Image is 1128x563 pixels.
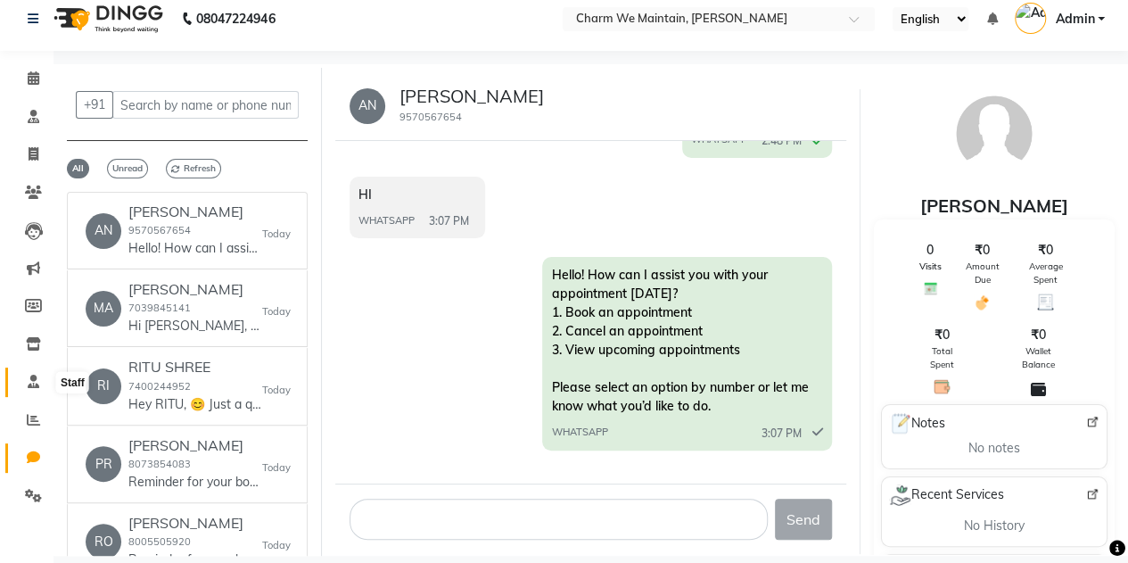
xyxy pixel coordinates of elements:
small: 8005505920 [128,535,191,548]
div: RI [86,368,121,404]
div: PR [86,446,121,482]
small: Today [262,538,291,553]
span: Notes [889,412,945,435]
p: Hello! How can I assist you with your appointment [DATE]? 1. Book an appointment 2. Cancel an app... [128,239,262,258]
span: Wallet Balance [1008,344,1067,371]
span: 0 [926,241,934,260]
h6: [PERSON_NAME] [128,203,262,220]
small: 8073854083 [128,458,191,470]
span: Hello! How can I assist you with your appointment [DATE]? 1. Book an appointment 2. Cancel an app... [551,267,808,414]
span: HI [358,186,372,203]
small: Today [262,227,291,242]
small: Today [262,304,291,319]
span: Average Spent [1023,260,1067,286]
small: 9570567654 [128,224,191,236]
button: +91 [76,91,113,119]
span: Visits [919,260,942,273]
span: Recent Services [889,484,1004,506]
span: Refresh [166,159,221,178]
img: Admin [1015,3,1046,34]
h6: RITU SHREE [128,359,262,376]
span: WHATSAPP [358,213,415,228]
input: Search by name or phone number [112,91,299,119]
span: Unread [107,159,148,178]
small: Today [262,460,291,476]
span: 3:07 PM [429,213,469,229]
span: ₹0 [1031,326,1046,344]
small: 9570567654 [399,111,462,123]
img: Total Spent Icon [934,378,951,395]
img: Average Spent Icon [1037,294,1054,310]
h6: [PERSON_NAME] [128,515,262,532]
small: 7400244952 [128,380,191,393]
div: MA [86,291,121,327]
span: ₹0 [935,326,950,344]
span: All [67,159,89,178]
p: Hey RITU, 😊 Just a quick reminder—your appointment at Charm We Maintain is confirmed. 📅 [DATE] at... [128,395,262,414]
span: Admin [1055,10,1094,29]
h5: [PERSON_NAME] [399,86,544,107]
span: ₹0 [975,241,990,260]
div: Staff [56,372,89,393]
span: Amount Due [963,260,1002,286]
div: AN [86,213,121,249]
span: No History [964,517,1025,535]
div: AN [350,88,385,124]
span: 2:48 PM [762,133,802,149]
span: No notes [968,439,1020,458]
h6: [PERSON_NAME] [128,437,262,454]
small: 7039845141 [128,302,191,314]
p: Hi [PERSON_NAME], 👋 Thank you for visiting Charm We Maintain! 🌟 💰 [PERSON_NAME]: 45430 🧾 Invoice ... [128,317,262,335]
span: 3:07 PM [762,426,802,442]
img: avatar [950,89,1039,178]
p: Reminder for your booking for WEIGHT LOSS [MEDICAL_DATA] at Charm We Maintain, Andheri on [DATE] ... [128,473,262,492]
span: ₹0 [1038,241,1053,260]
span: Total Spent [919,344,966,371]
img: Amount Due Icon [974,294,991,311]
h6: [PERSON_NAME] [128,281,262,298]
div: [PERSON_NAME] [874,193,1115,219]
span: WHATSAPP [551,425,607,440]
small: Today [262,383,291,398]
div: RO [86,524,121,559]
